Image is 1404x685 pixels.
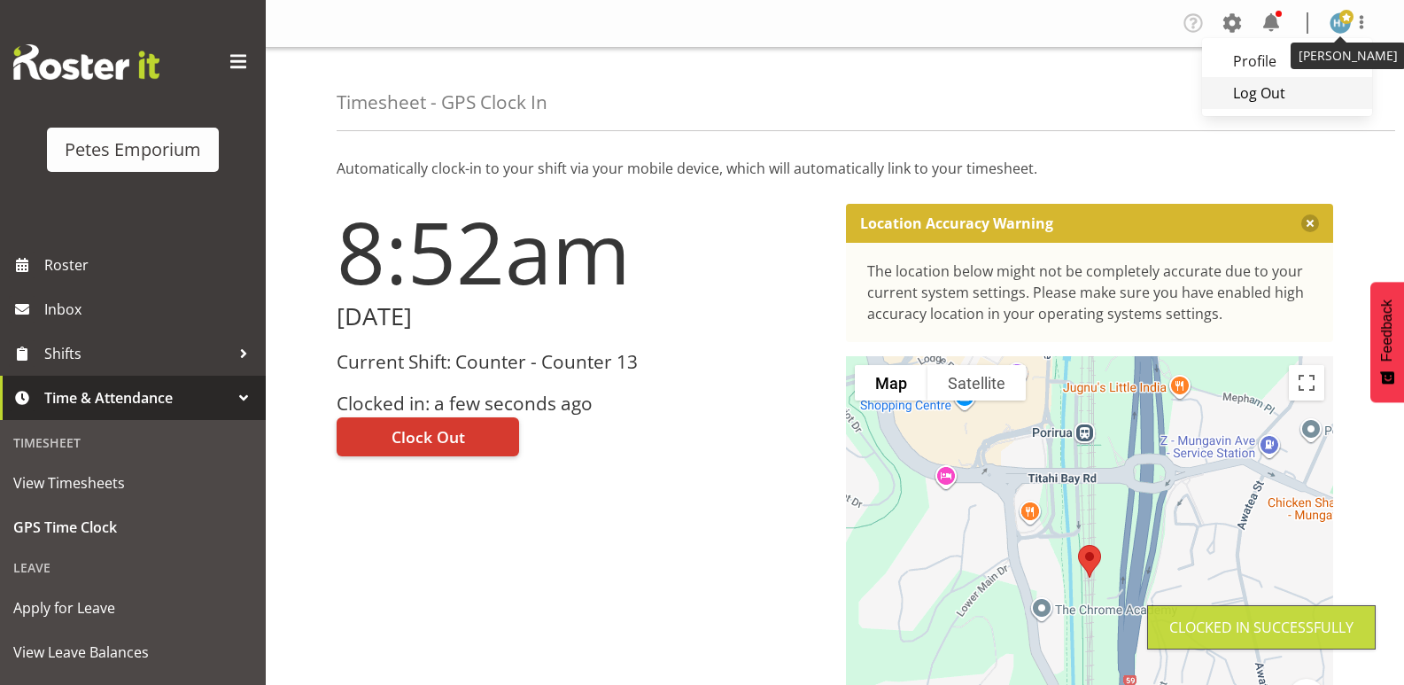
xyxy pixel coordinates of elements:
[1330,12,1351,34] img: helena-tomlin701.jpg
[13,470,252,496] span: View Timesheets
[867,261,1313,324] div: The location below might not be completely accurate due to your current system settings. Please m...
[4,424,261,461] div: Timesheet
[1202,77,1372,109] a: Log Out
[4,549,261,586] div: Leave
[4,461,261,505] a: View Timesheets
[13,44,159,80] img: Rosterit website logo
[1169,617,1354,638] div: Clocked in Successfully
[65,136,201,163] div: Petes Emporium
[337,393,825,414] h3: Clocked in: a few seconds ago
[337,417,519,456] button: Clock Out
[13,514,252,541] span: GPS Time Clock
[44,340,230,367] span: Shifts
[927,365,1026,401] button: Show satellite imagery
[1379,300,1395,362] span: Feedback
[337,352,825,372] h3: Current Shift: Counter - Counter 13
[337,92,547,113] h4: Timesheet - GPS Clock In
[1301,214,1319,232] button: Close message
[13,639,252,666] span: View Leave Balances
[337,204,825,300] h1: 8:52am
[44,252,257,278] span: Roster
[4,630,261,674] a: View Leave Balances
[44,296,257,323] span: Inbox
[855,365,927,401] button: Show street map
[13,595,252,621] span: Apply for Leave
[860,214,1053,232] p: Location Accuracy Warning
[1370,282,1404,402] button: Feedback - Show survey
[4,505,261,549] a: GPS Time Clock
[392,425,465,448] span: Clock Out
[337,158,1333,179] p: Automatically clock-in to your shift via your mobile device, which will automatically link to you...
[4,586,261,630] a: Apply for Leave
[337,303,825,331] h2: [DATE]
[44,385,230,411] span: Time & Attendance
[1289,365,1324,401] button: Toggle fullscreen view
[1202,45,1372,77] a: Profile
